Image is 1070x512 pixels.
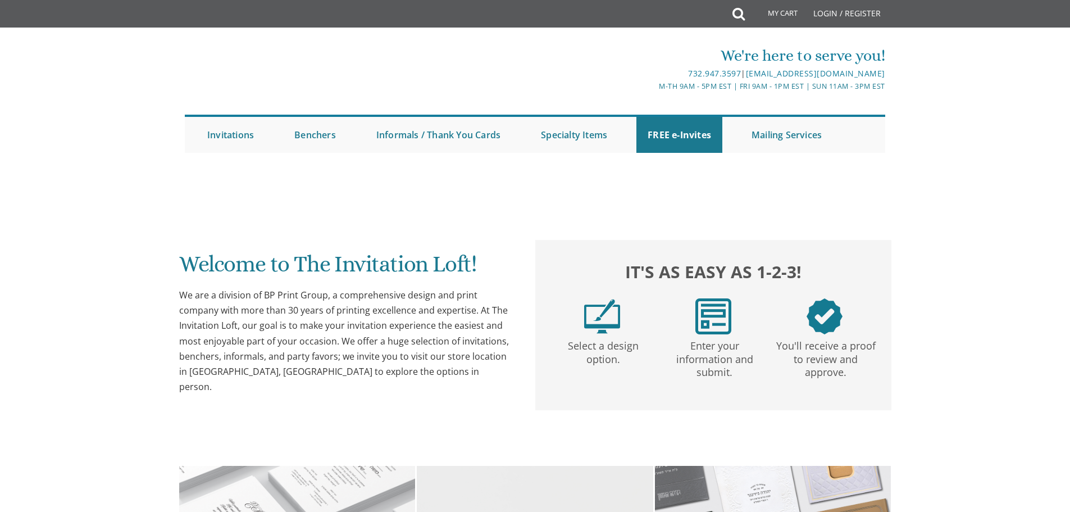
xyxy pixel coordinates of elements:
[746,68,885,79] a: [EMAIL_ADDRESS][DOMAIN_NAME]
[636,117,722,153] a: FREE e-Invites
[179,252,513,285] h1: Welcome to The Invitation Loft!
[550,334,657,366] p: Select a design option.
[807,298,843,334] img: step3.png
[547,259,880,284] h2: It's as easy as 1-2-3!
[179,288,513,395] div: We are a division of BP Print Group, a comprehensive design and print company with more than 30 y...
[695,298,731,334] img: step2.png
[530,117,618,153] a: Specialty Items
[196,117,265,153] a: Invitations
[283,117,347,153] a: Benchers
[744,1,805,29] a: My Cart
[740,117,833,153] a: Mailing Services
[772,334,879,379] p: You'll receive a proof to review and approve.
[419,67,885,80] div: |
[419,44,885,67] div: We're here to serve you!
[584,298,620,334] img: step1.png
[365,117,512,153] a: Informals / Thank You Cards
[661,334,768,379] p: Enter your information and submit.
[419,80,885,92] div: M-Th 9am - 5pm EST | Fri 9am - 1pm EST | Sun 11am - 3pm EST
[688,68,741,79] a: 732.947.3597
